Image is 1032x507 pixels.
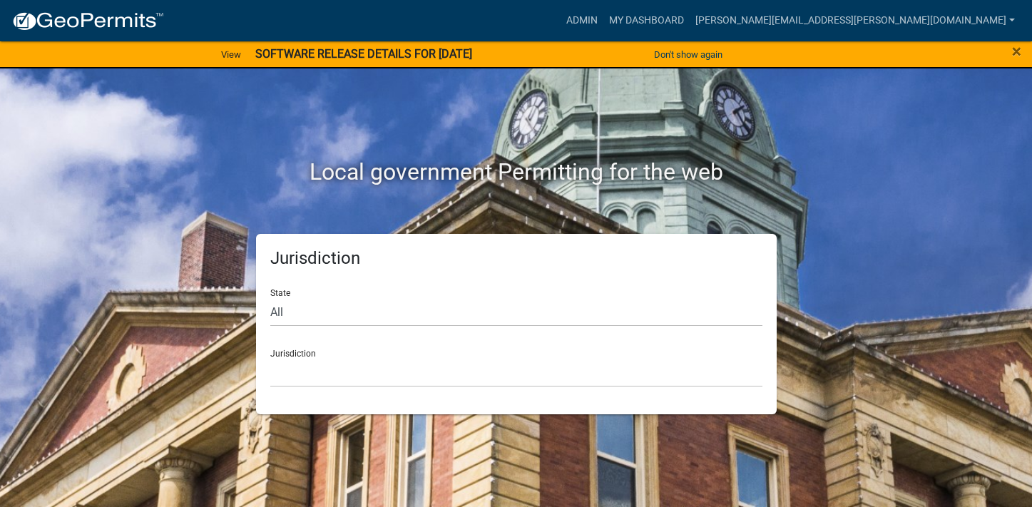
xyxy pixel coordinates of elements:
[1012,43,1021,60] button: Close
[648,43,728,66] button: Don't show again
[121,158,912,185] h2: Local government Permitting for the web
[603,7,690,34] a: My Dashboard
[215,43,247,66] a: View
[690,7,1021,34] a: [PERSON_NAME][EMAIL_ADDRESS][PERSON_NAME][DOMAIN_NAME]
[1012,41,1021,61] span: ×
[561,7,603,34] a: Admin
[270,248,762,269] h5: Jurisdiction
[255,47,472,61] strong: SOFTWARE RELEASE DETAILS FOR [DATE]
